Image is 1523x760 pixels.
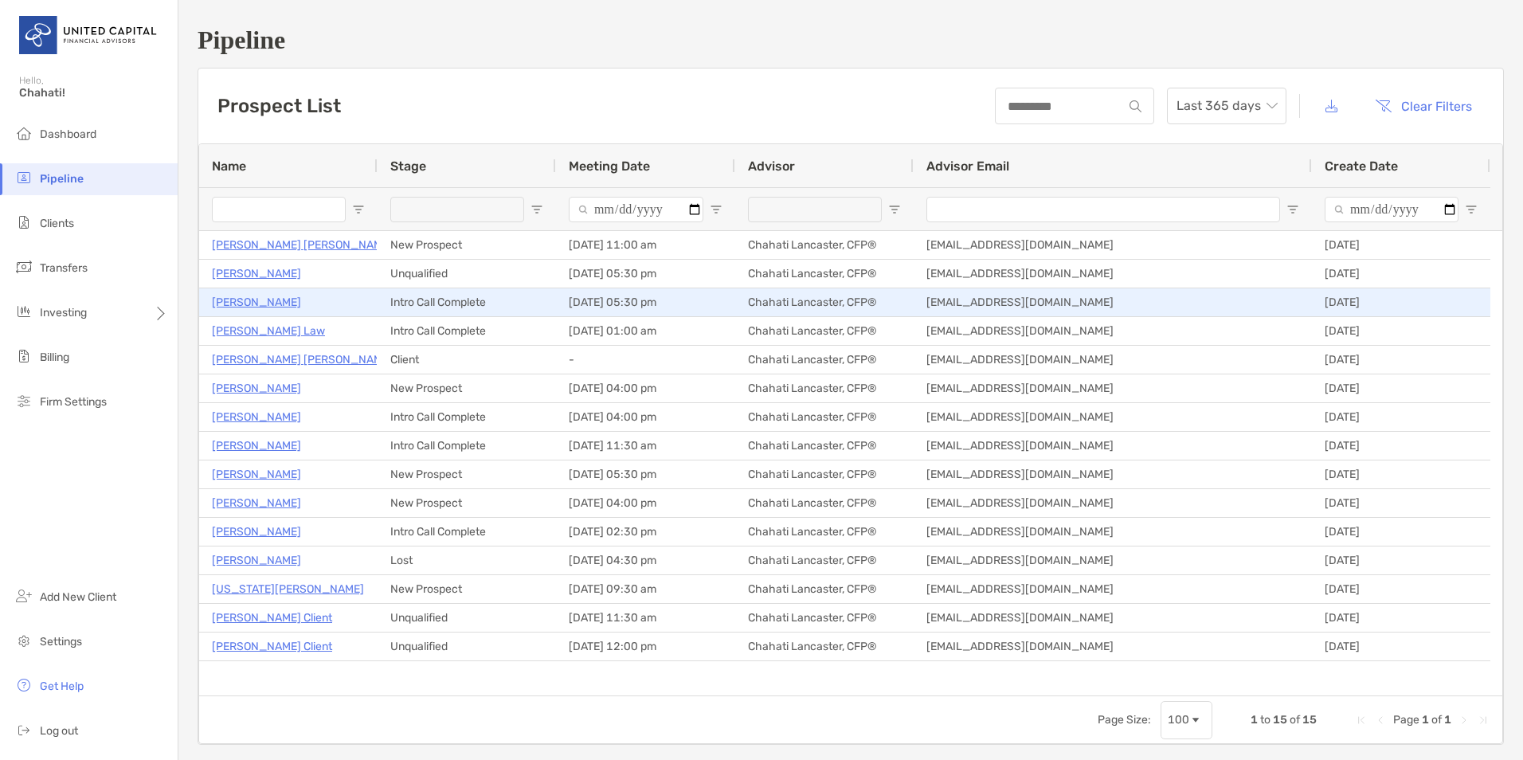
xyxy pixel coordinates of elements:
span: Meeting Date [569,159,650,174]
img: dashboard icon [14,123,33,143]
img: pipeline icon [14,168,33,187]
div: [DATE] 11:30 am [556,604,735,632]
a: [PERSON_NAME] [212,264,301,284]
span: Firm Settings [40,395,107,409]
div: [DATE] 04:00 pm [556,374,735,402]
div: [DATE] 01:00 am [556,317,735,345]
div: [EMAIL_ADDRESS][DOMAIN_NAME] [914,604,1312,632]
div: Chahati Lancaster, CFP® [735,546,914,574]
a: [PERSON_NAME] [212,464,301,484]
button: Open Filter Menu [710,203,722,216]
div: Page Size: [1098,713,1151,727]
a: [PERSON_NAME] Client [212,637,332,656]
img: transfers icon [14,257,33,276]
div: Intro Call Complete [378,432,556,460]
div: [DATE] [1312,260,1490,288]
img: add_new_client icon [14,586,33,605]
div: Chahati Lancaster, CFP® [735,231,914,259]
div: Lost [378,546,556,574]
p: [US_STATE][PERSON_NAME] [212,579,364,599]
div: [DATE] 04:00 pm [556,403,735,431]
div: [EMAIL_ADDRESS][DOMAIN_NAME] [914,575,1312,603]
div: [DATE] [1312,489,1490,517]
button: Open Filter Menu [888,203,901,216]
div: - [556,346,735,374]
a: [PERSON_NAME] [212,550,301,570]
div: [DATE] [1312,432,1490,460]
div: New Prospect [378,489,556,517]
a: [PERSON_NAME] [212,407,301,427]
div: [EMAIL_ADDRESS][DOMAIN_NAME] [914,460,1312,488]
span: Create Date [1325,159,1398,174]
div: Last Page [1477,714,1490,727]
a: [PERSON_NAME] [212,378,301,398]
div: [EMAIL_ADDRESS][DOMAIN_NAME] [914,546,1312,574]
span: Dashboard [40,127,96,141]
div: [EMAIL_ADDRESS][DOMAIN_NAME] [914,432,1312,460]
div: Chahati Lancaster, CFP® [735,575,914,603]
div: New Prospect [378,374,556,402]
a: [PERSON_NAME] [212,522,301,542]
div: [DATE] [1312,546,1490,574]
div: New Prospect [378,231,556,259]
a: [PERSON_NAME] Client [212,608,332,628]
div: Chahati Lancaster, CFP® [735,604,914,632]
div: [DATE] 05:30 pm [556,288,735,316]
button: Clear Filters [1363,88,1484,123]
div: New Prospect [378,575,556,603]
span: Stage [390,159,426,174]
span: Add New Client [40,590,116,604]
div: [EMAIL_ADDRESS][DOMAIN_NAME] [914,374,1312,402]
div: [DATE] [1312,604,1490,632]
div: Client [378,346,556,374]
div: [DATE] 11:30 am [556,432,735,460]
img: get-help icon [14,676,33,695]
div: [EMAIL_ADDRESS][DOMAIN_NAME] [914,346,1312,374]
div: [EMAIL_ADDRESS][DOMAIN_NAME] [914,317,1312,345]
div: [EMAIL_ADDRESS][DOMAIN_NAME] [914,403,1312,431]
div: [DATE] [1312,575,1490,603]
a: [PERSON_NAME] [PERSON_NAME] [212,235,393,255]
div: Unqualified [378,260,556,288]
div: New Prospect [378,460,556,488]
div: Intro Call Complete [378,403,556,431]
div: [DATE] [1312,374,1490,402]
h1: Pipeline [198,25,1504,55]
span: Advisor Email [926,159,1009,174]
input: Name Filter Input [212,197,346,222]
span: to [1260,713,1270,727]
a: [PERSON_NAME] [212,292,301,312]
div: Chahati Lancaster, CFP® [735,460,914,488]
div: [EMAIL_ADDRESS][DOMAIN_NAME] [914,260,1312,288]
div: [DATE] 12:00 pm [556,633,735,660]
div: Unqualified [378,633,556,660]
span: 1 [1251,713,1258,727]
div: [DATE] 09:30 am [556,575,735,603]
button: Open Filter Menu [1286,203,1299,216]
input: Advisor Email Filter Input [926,197,1280,222]
div: [DATE] 05:30 pm [556,260,735,288]
div: Chahati Lancaster, CFP® [735,317,914,345]
div: First Page [1355,714,1368,727]
div: Chahati Lancaster, CFP® [735,403,914,431]
div: Previous Page [1374,714,1387,727]
div: Chahati Lancaster, CFP® [735,260,914,288]
div: Next Page [1458,714,1470,727]
div: Chahati Lancaster, CFP® [735,288,914,316]
span: Page [1393,713,1419,727]
div: Intro Call Complete [378,288,556,316]
span: Advisor [748,159,795,174]
input: Create Date Filter Input [1325,197,1458,222]
img: logout icon [14,720,33,739]
span: Clients [40,217,74,230]
span: Billing [40,351,69,364]
div: [EMAIL_ADDRESS][DOMAIN_NAME] [914,489,1312,517]
span: Pipeline [40,172,84,186]
div: [DATE] [1312,288,1490,316]
span: Log out [40,724,78,738]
